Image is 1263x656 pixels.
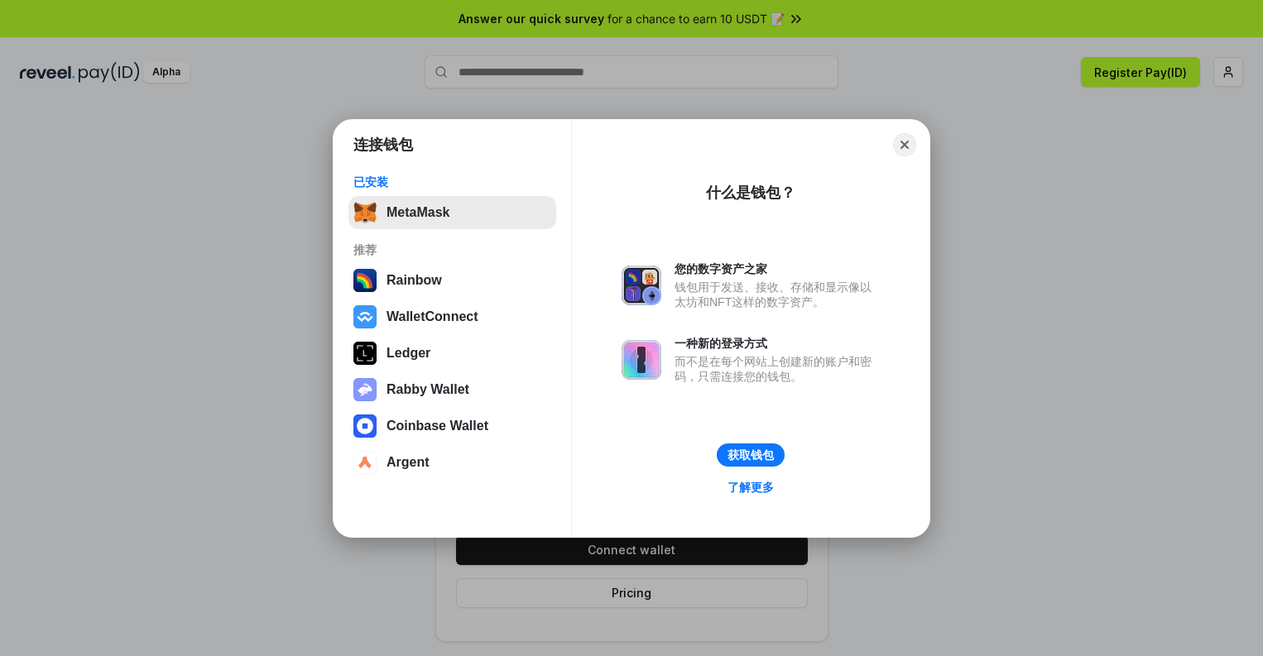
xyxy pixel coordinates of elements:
div: Rabby Wallet [387,382,469,397]
button: Rainbow [348,264,556,297]
div: Coinbase Wallet [387,419,488,433]
button: MetaMask [348,196,556,229]
img: svg+xml,%3Csvg%20width%3D%2228%22%20height%3D%2228%22%20viewBox%3D%220%200%2028%2028%22%20fill%3D... [353,305,377,328]
h1: 连接钱包 [353,135,413,155]
button: 获取钱包 [717,443,785,467]
div: Ledger [387,346,430,361]
div: Rainbow [387,273,442,288]
div: 什么是钱包？ [706,183,795,203]
button: Ledger [348,337,556,370]
button: Coinbase Wallet [348,409,556,443]
img: svg+xml,%3Csvg%20xmlns%3D%22http%3A%2F%2Fwww.w3.org%2F2000%2Fsvg%22%20fill%3D%22none%22%20viewBox... [622,266,661,305]
div: MetaMask [387,205,449,220]
button: Rabby Wallet [348,373,556,406]
div: 一种新的登录方式 [675,336,880,351]
button: WalletConnect [348,300,556,333]
img: svg+xml,%3Csvg%20xmlns%3D%22http%3A%2F%2Fwww.w3.org%2F2000%2Fsvg%22%20fill%3D%22none%22%20viewBox... [353,378,377,401]
div: 已安装 [353,175,551,189]
div: 获取钱包 [728,448,774,462]
div: 推荐 [353,242,551,257]
button: Argent [348,446,556,479]
img: svg+xml,%3Csvg%20width%3D%22120%22%20height%3D%22120%22%20viewBox%3D%220%200%20120%20120%22%20fil... [353,269,377,292]
a: 了解更多 [718,476,784,498]
div: Argent [387,455,430,470]
div: WalletConnect [387,309,478,324]
div: 钱包用于发送、接收、存储和显示像以太坊和NFT这样的数字资产。 [675,280,880,309]
img: svg+xml,%3Csvg%20xmlns%3D%22http%3A%2F%2Fwww.w3.org%2F2000%2Fsvg%22%20width%3D%2228%22%20height%3... [353,342,377,365]
img: svg+xml,%3Csvg%20fill%3D%22none%22%20height%3D%2233%22%20viewBox%3D%220%200%2035%2033%22%20width%... [353,201,377,224]
div: 了解更多 [728,480,774,495]
div: 而不是在每个网站上创建新的账户和密码，只需连接您的钱包。 [675,354,880,384]
img: svg+xml,%3Csvg%20width%3D%2228%22%20height%3D%2228%22%20viewBox%3D%220%200%2028%2028%22%20fill%3D... [353,414,377,438]
button: Close [893,133,916,156]
div: 您的数字资产之家 [675,261,880,276]
img: svg+xml,%3Csvg%20xmlns%3D%22http%3A%2F%2Fwww.w3.org%2F2000%2Fsvg%22%20fill%3D%22none%22%20viewBox... [622,340,661,380]
img: svg+xml,%3Csvg%20width%3D%2228%22%20height%3D%2228%22%20viewBox%3D%220%200%2028%2028%22%20fill%3D... [353,451,377,474]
